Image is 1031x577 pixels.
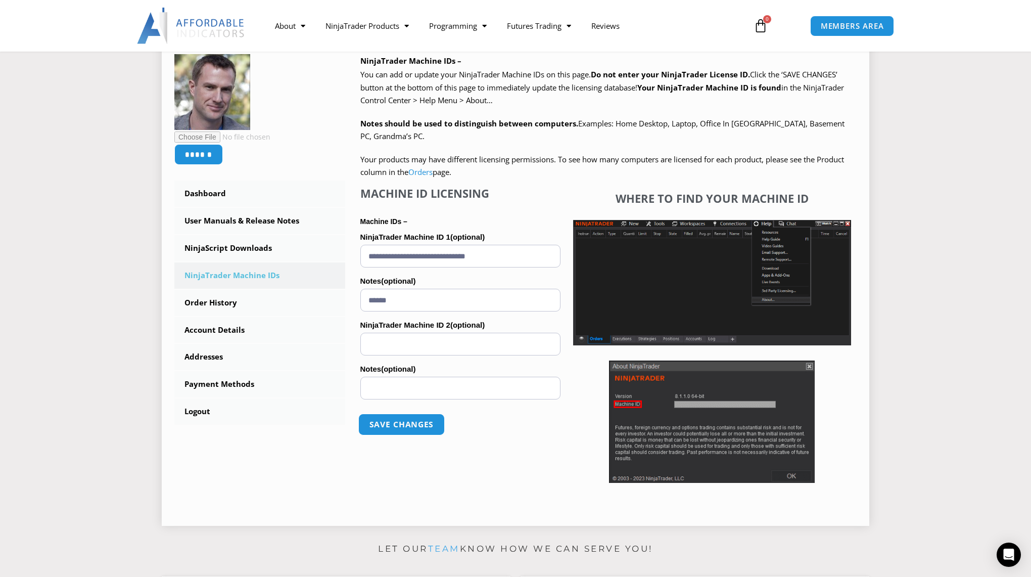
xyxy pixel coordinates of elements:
[174,344,345,370] a: Addresses
[763,15,771,23] span: 0
[162,541,869,557] p: Let our know how we can serve you!
[360,187,560,200] h4: Machine ID Licensing
[360,118,845,142] span: Examples: Home Desktop, Laptop, Office In [GEOGRAPHIC_DATA], Basement PC, Grandma’s PC.
[265,14,742,37] nav: Menu
[360,318,560,333] label: NinjaTrader Machine ID 2
[360,362,560,377] label: Notes
[174,317,345,343] a: Account Details
[738,11,783,40] a: 0
[381,277,415,285] span: (optional)
[381,365,415,373] span: (optional)
[265,14,315,37] a: About
[174,181,345,425] nav: Account pages
[360,56,461,66] b: NinjaTrader Machine IDs –
[174,181,345,207] a: Dashboard
[174,262,345,289] a: NinjaTrader Machine IDs
[174,235,345,261] a: NinjaScript Downloads
[360,217,407,226] strong: Machine IDs –
[360,154,844,177] span: Your products may have different licensing permissions. To see how many computers are licensed fo...
[450,233,485,241] span: (optional)
[360,69,844,105] span: Click the ‘SAVE CHANGES’ button at the bottom of this page to immediately update the licensing da...
[450,321,485,329] span: (optional)
[174,290,345,316] a: Order History
[428,544,460,554] a: team
[174,371,345,397] a: Payment Methods
[997,543,1021,567] div: Open Intercom Messenger
[360,230,560,245] label: NinjaTrader Machine ID 1
[408,167,433,177] a: Orders
[637,82,781,93] strong: Your NinjaTrader Machine ID is found
[591,69,750,79] b: Do not enter your NinjaTrader License ID.
[174,208,345,234] a: User Manuals & Release Notes
[821,22,884,30] span: MEMBERS AREA
[360,118,578,128] strong: Notes should be used to distinguish between computers.
[419,14,497,37] a: Programming
[358,414,444,435] button: Save changes
[609,361,815,483] img: Screenshot 2025-01-17 114931 | Affordable Indicators – NinjaTrader
[360,274,560,289] label: Notes
[360,69,591,79] span: You can add or update your NinjaTrader Machine IDs on this page.
[315,14,419,37] a: NinjaTrader Products
[497,14,581,37] a: Futures Trading
[573,220,851,345] img: Screenshot 2025-01-17 1155544 | Affordable Indicators – NinjaTrader
[581,14,630,37] a: Reviews
[573,192,851,205] h4: Where to find your Machine ID
[174,54,250,130] img: 8ba3ef56e8a0c9d61d9b0b6a2b5fac8dbfba699c4958149fcd50296af297c218
[810,16,895,36] a: MEMBERS AREA
[137,8,246,44] img: LogoAI | Affordable Indicators – NinjaTrader
[174,398,345,425] a: Logout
